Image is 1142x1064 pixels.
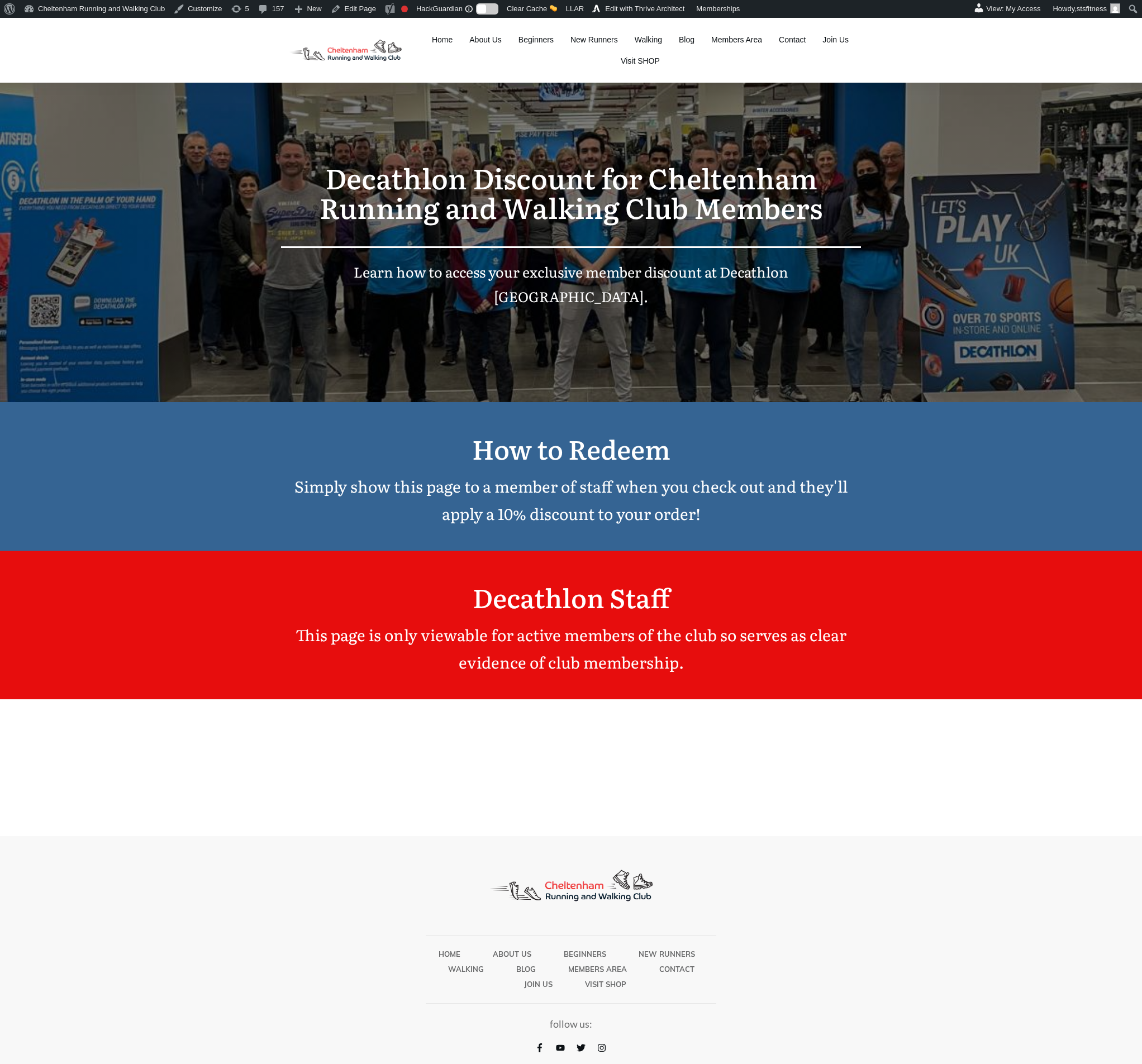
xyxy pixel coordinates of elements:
[469,32,502,47] a: About Us
[281,1015,861,1033] p: follow us:
[281,260,861,322] p: Learn how to access your exclusive member discount at Decathlon [GEOGRAPHIC_DATA].
[518,32,554,47] a: Beginners
[568,962,627,976] a: Members Area
[448,962,484,976] a: Walking
[564,947,606,961] a: Beginners
[439,947,460,961] a: Home
[401,6,408,12] div: Focus keyphrase not set
[516,962,536,976] a: Blog
[432,32,453,47] a: Home
[281,621,861,676] p: This page is only viewable for active members of the club so serves as clear evidence of club mem...
[281,473,861,527] p: Simply show this page to a member of staff when you check out and they'll apply a 10% discount to...
[281,163,861,235] p: Decathlon Discount for Cheltenham Running and Walking Club Members
[639,947,695,961] a: New Runners
[621,53,660,69] a: Visit SHOP
[570,32,618,47] a: New Runners
[711,32,762,47] a: Members Area
[635,32,662,47] a: Walking
[524,977,553,991] a: Join Us
[822,32,849,47] a: Join Us
[281,574,861,620] p: Decathlon Staff
[281,426,861,471] p: How to Redeem
[493,947,531,961] a: About Us
[1077,4,1107,13] span: stsfitness
[585,977,626,991] a: Visit SHOP
[477,858,666,913] img: Decathlon
[507,4,547,13] span: Clear Cache
[550,4,557,12] img: 🧽
[659,962,694,976] a: Contact
[280,32,411,69] img: Decathlon
[779,32,806,47] a: Contact
[679,32,694,47] a: Blog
